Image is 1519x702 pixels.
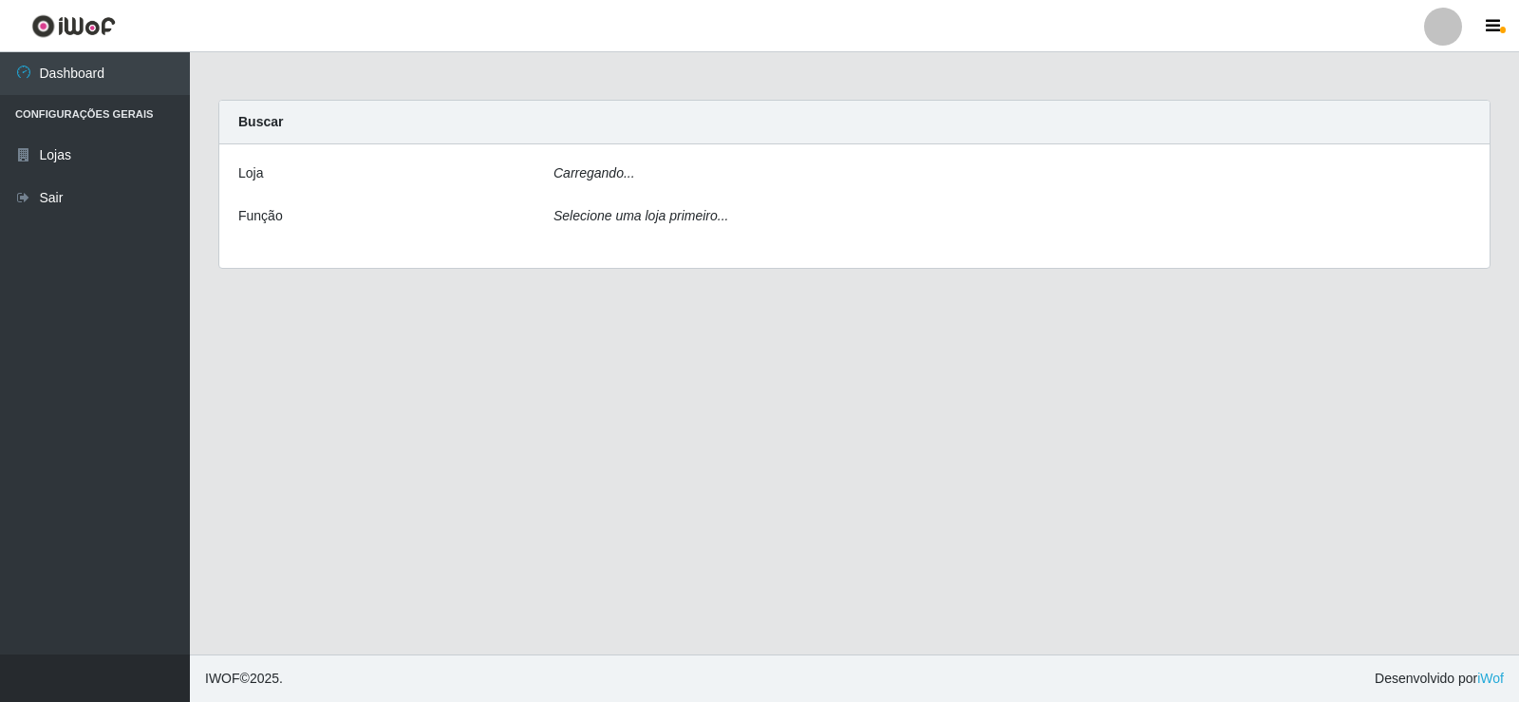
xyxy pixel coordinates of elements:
[31,14,116,38] img: CoreUI Logo
[238,206,283,226] label: Função
[205,671,240,686] span: IWOF
[553,165,635,180] i: Carregando...
[205,669,283,689] span: © 2025 .
[1477,671,1504,686] a: iWof
[238,114,283,129] strong: Buscar
[553,208,728,223] i: Selecione uma loja primeiro...
[238,163,263,183] label: Loja
[1375,669,1504,689] span: Desenvolvido por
